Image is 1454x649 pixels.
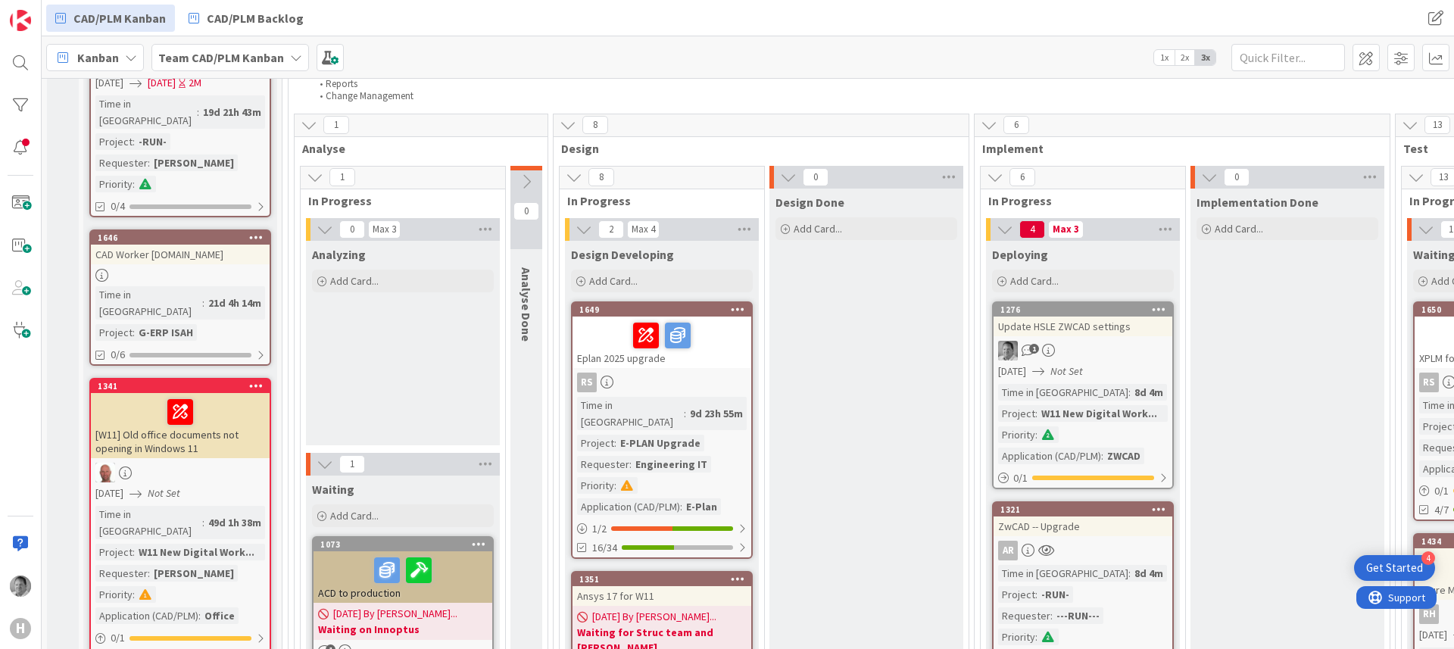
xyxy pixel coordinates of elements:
div: Requester [998,607,1050,624]
span: : [1050,607,1053,624]
div: Project [998,405,1035,422]
span: Analyse Done [519,267,534,342]
div: ---RUN--- [1053,607,1103,624]
span: [DATE] [148,75,176,91]
div: Project [998,586,1035,603]
div: Max 4 [632,226,655,233]
div: Engineering IT [632,456,711,473]
span: 6 [1003,116,1029,134]
span: 0 [339,220,365,239]
span: [DATE] [95,485,123,501]
span: : [614,435,616,451]
span: 0/4 [111,198,125,214]
div: Priority [95,176,133,192]
div: Ansys 17 for W11 [573,586,751,606]
div: Priority [577,477,614,494]
div: Time in [GEOGRAPHIC_DATA] [998,384,1128,401]
span: : [680,498,682,515]
div: ZwCAD -- Upgrade [994,516,1172,536]
div: Max 3 [1053,226,1079,233]
span: : [148,154,150,171]
div: 1646 [91,231,270,245]
span: : [1035,426,1037,443]
a: 1646CAD Worker [DOMAIN_NAME]Time in [GEOGRAPHIC_DATA]:21d 4h 14mProject:G-ERP ISAH0/6 [89,229,271,366]
div: Requester [577,456,629,473]
span: [DATE] By [PERSON_NAME]... [592,609,716,625]
span: 0 / 1 [1434,483,1449,499]
span: Deploying [992,247,1048,262]
div: Requester [95,565,148,582]
div: 1649 [579,304,751,315]
div: Get Started [1366,560,1423,576]
span: 1 / 2 [592,521,607,537]
span: 0 [513,202,539,220]
div: AR [994,541,1172,560]
span: 0 [1224,168,1250,186]
a: 1276Update HSLE ZWCAD settingsAV[DATE]Not SetTime in [GEOGRAPHIC_DATA]:8d 4mProject:W11 New Digit... [992,301,1174,489]
div: W11 New Digital Work... [135,544,258,560]
span: 4 [1019,220,1045,239]
span: 1 [339,455,365,473]
div: AV [994,341,1172,360]
div: -RUN- [1037,586,1073,603]
div: Eplan 2025 upgrade [573,317,751,368]
span: : [197,104,199,120]
div: RS [573,373,751,392]
div: 4 [1421,551,1435,565]
a: CAD/PLM Kanban [46,5,175,32]
span: : [1128,384,1131,401]
div: Max 3 [373,226,396,233]
div: 2M [189,75,201,91]
div: 1/2 [573,520,751,538]
div: W11 New Digital Work... [1037,405,1161,422]
img: AV [998,341,1018,360]
span: Analyse [302,141,529,156]
span: : [684,405,686,422]
span: Analyzing [312,247,366,262]
div: Time in [GEOGRAPHIC_DATA] [577,397,684,430]
span: Add Card... [330,274,379,288]
span: 3x [1195,50,1215,65]
div: 1649Eplan 2025 upgrade [573,303,751,368]
span: Add Card... [794,222,842,236]
span: 16/34 [592,540,617,556]
div: Office [201,607,239,624]
div: 1341 [91,379,270,393]
div: 1321ZwCAD -- Upgrade [994,503,1172,536]
a: [DATE][DATE]2MTime in [GEOGRAPHIC_DATA]:19d 21h 43mProject:-RUN-Requester:[PERSON_NAME]Priority:0/4 [89,13,271,217]
div: -RUN- [135,133,170,150]
div: CAD Worker [DOMAIN_NAME] [91,245,270,264]
span: 1 [323,116,349,134]
span: : [133,544,135,560]
span: 1x [1154,50,1175,65]
span: 8 [582,116,608,134]
span: 6 [1009,168,1035,186]
div: 1073ACD to production [314,538,492,603]
span: In Progress [567,193,745,208]
div: Time in [GEOGRAPHIC_DATA] [95,286,202,320]
span: : [202,514,204,531]
span: 0 / 1 [111,630,125,646]
span: 1 [329,168,355,186]
span: : [202,295,204,311]
div: Priority [95,586,133,603]
span: Add Card... [1010,274,1059,288]
b: Waiting on Innoptus [318,622,488,637]
span: 2 [598,220,624,239]
span: Add Card... [589,274,638,288]
span: [DATE] [95,75,123,91]
div: 49d 1h 38m [204,514,265,531]
span: 2x [1175,50,1195,65]
span: : [1035,586,1037,603]
span: In Progress [308,193,486,208]
span: : [1128,565,1131,582]
span: CAD/PLM Kanban [73,9,166,27]
div: 1341[W11] Old office documents not opening in Windows 11 [91,379,270,458]
div: [W11] Old office documents not opening in Windows 11 [91,393,270,458]
div: Priority [998,629,1035,645]
div: Priority [998,426,1035,443]
span: Design [561,141,950,156]
span: 8 [588,168,614,186]
span: : [148,565,150,582]
div: 1276Update HSLE ZWCAD settings [994,303,1172,336]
